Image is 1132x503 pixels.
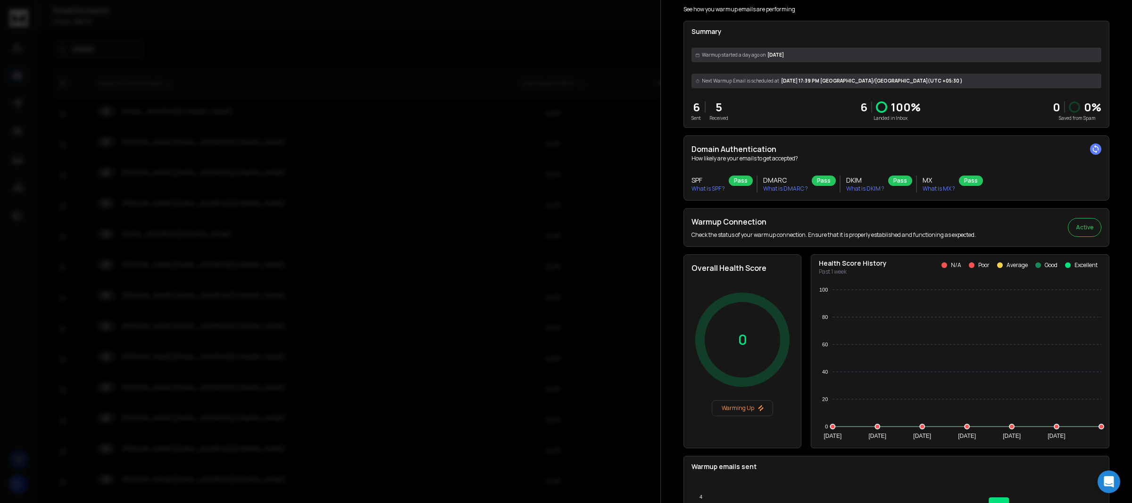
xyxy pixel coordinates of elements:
[15,15,23,23] img: logo_orange.svg
[716,404,769,412] p: Warming Up
[923,185,955,193] p: What is MX ?
[1007,261,1028,269] p: Average
[691,176,725,185] h3: SPF
[702,77,779,84] span: Next Warmup Email is scheduled at
[702,51,766,59] span: Warmup started a day ago on
[822,396,828,402] tspan: 20
[923,176,955,185] h3: MX
[709,115,728,122] p: Received
[822,314,828,320] tspan: 80
[25,55,33,62] img: tab_domain_overview_orange.svg
[691,155,1101,162] p: How likely are your emails to get accepted?
[709,100,728,115] p: 5
[978,261,990,269] p: Poor
[819,259,887,268] p: Health Score History
[913,433,931,439] tspan: [DATE]
[763,185,808,193] p: What is DMARC ?
[691,216,976,227] h2: Warmup Connection
[738,331,747,348] p: 0
[860,100,867,115] p: 6
[891,100,921,115] p: 100 %
[822,342,828,347] tspan: 60
[1045,261,1057,269] p: Good
[846,176,884,185] h3: DKIM
[691,27,1101,36] p: Summary
[691,262,793,274] h2: Overall Health Score
[691,74,1101,88] div: [DATE] 17:39 PM [GEOGRAPHIC_DATA]/[GEOGRAPHIC_DATA] (UTC +05:30 )
[763,176,808,185] h3: DMARC
[691,231,976,239] p: Check the status of your warmup connection. Ensure that it is properly established and functionin...
[691,115,701,122] p: Sent
[959,176,983,186] div: Pass
[729,176,753,186] div: Pass
[1098,470,1120,493] div: Open Intercom Messenger
[825,424,828,429] tspan: 0
[94,55,101,62] img: tab_keywords_by_traffic_grey.svg
[26,15,46,23] div: v 4.0.25
[888,176,912,186] div: Pass
[25,25,67,32] div: Domain: [URL]
[699,494,702,500] tspan: 4
[1003,433,1021,439] tspan: [DATE]
[1068,218,1101,237] button: Active
[860,115,921,122] p: Landed in Inbox
[868,433,886,439] tspan: [DATE]
[36,56,84,62] div: Domain Overview
[691,462,1101,471] p: Warmup emails sent
[1048,433,1065,439] tspan: [DATE]
[683,6,795,13] p: See how you warmup emails are performing
[951,261,961,269] p: N/A
[819,268,887,276] p: Past 1 week
[819,287,828,293] tspan: 100
[812,176,836,186] div: Pass
[691,143,1101,155] h2: Domain Authentication
[824,433,841,439] tspan: [DATE]
[958,433,976,439] tspan: [DATE]
[822,369,828,375] tspan: 40
[1074,261,1098,269] p: Excellent
[846,185,884,193] p: What is DKIM ?
[691,185,725,193] p: What is SPF ?
[691,48,1101,62] div: [DATE]
[1084,100,1101,115] p: 0 %
[691,100,701,115] p: 6
[1053,115,1101,122] p: Saved from Spam
[1053,99,1060,115] strong: 0
[15,25,23,32] img: website_grey.svg
[104,56,159,62] div: Keywords by Traffic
